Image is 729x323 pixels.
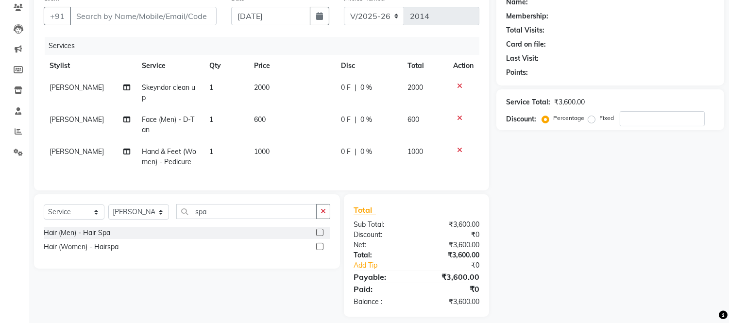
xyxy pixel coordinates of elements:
div: Membership: [506,11,548,21]
th: Price [248,55,335,77]
div: Payable: [346,271,417,283]
div: Discount: [506,114,536,124]
div: ₹3,600.00 [417,297,487,307]
span: 2000 [254,83,270,92]
th: Action [447,55,479,77]
span: Skeyndor clean up [142,83,196,102]
a: Add Tip [346,260,428,271]
span: 1000 [254,147,270,156]
th: Service [136,55,204,77]
div: Last Visit: [506,53,539,64]
span: Total [354,205,376,215]
div: Paid: [346,283,417,295]
label: Fixed [599,114,614,122]
span: | [355,115,356,125]
span: 1 [209,147,213,156]
div: Hair (Women) - Hairspa [44,242,119,252]
span: Hand & Feet (Women) - Pedicure [142,147,197,166]
div: ₹0 [428,260,487,271]
span: 1 [209,115,213,124]
span: 1000 [408,147,424,156]
input: Search or Scan [176,204,317,219]
span: [PERSON_NAME] [50,147,104,156]
div: ₹3,600.00 [417,240,487,250]
div: Discount: [346,230,417,240]
span: 0 % [360,83,372,93]
span: 0 % [360,115,372,125]
span: [PERSON_NAME] [50,115,104,124]
div: Total Visits: [506,25,544,35]
span: 1 [209,83,213,92]
span: | [355,147,356,157]
span: 0 F [341,147,351,157]
span: [PERSON_NAME] [50,83,104,92]
span: 600 [408,115,420,124]
span: 600 [254,115,266,124]
div: Net: [346,240,417,250]
div: ₹3,600.00 [417,220,487,230]
th: Qty [203,55,248,77]
div: ₹3,600.00 [417,250,487,260]
span: 0 % [360,147,372,157]
span: Face (Men) - D-Tan [142,115,195,134]
button: +91 [44,7,71,25]
div: ₹3,600.00 [417,271,487,283]
th: Total [402,55,448,77]
th: Stylist [44,55,136,77]
input: Search by Name/Mobile/Email/Code [70,7,217,25]
label: Percentage [553,114,584,122]
span: 0 F [341,115,351,125]
div: Balance : [346,297,417,307]
div: Points: [506,68,528,78]
div: ₹0 [417,283,487,295]
div: Sub Total: [346,220,417,230]
div: Total: [346,250,417,260]
span: | [355,83,356,93]
div: Hair (Men) - Hair Spa [44,228,110,238]
div: ₹0 [417,230,487,240]
div: Card on file: [506,39,546,50]
div: Service Total: [506,97,550,107]
span: 0 F [341,83,351,93]
th: Disc [335,55,402,77]
span: 2000 [408,83,424,92]
div: ₹3,600.00 [554,97,585,107]
div: Services [45,37,487,55]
